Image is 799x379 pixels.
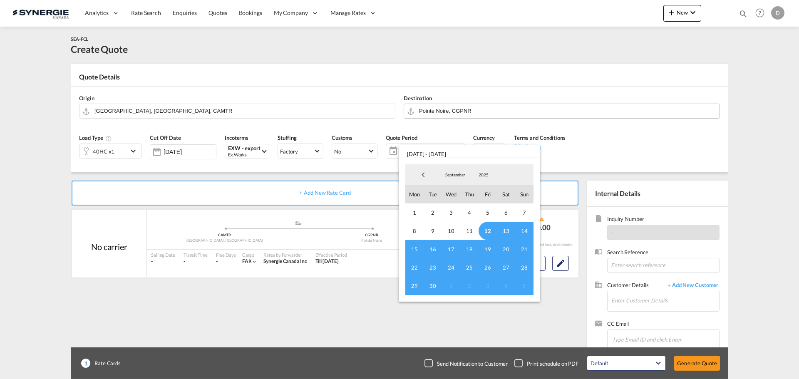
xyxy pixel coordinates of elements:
[460,185,479,203] span: Thu
[415,166,432,183] span: Previous Month
[497,185,515,203] span: Sat
[442,172,469,178] span: September
[399,145,540,158] span: [DATE] - [DATE]
[442,185,460,203] span: Wed
[515,185,533,203] span: Sun
[441,168,469,181] md-select: Month: September
[424,185,442,203] span: Tue
[405,185,424,203] span: Mon
[479,185,497,203] span: Fri
[469,168,498,181] md-select: Year: 2025
[470,172,497,178] span: 2025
